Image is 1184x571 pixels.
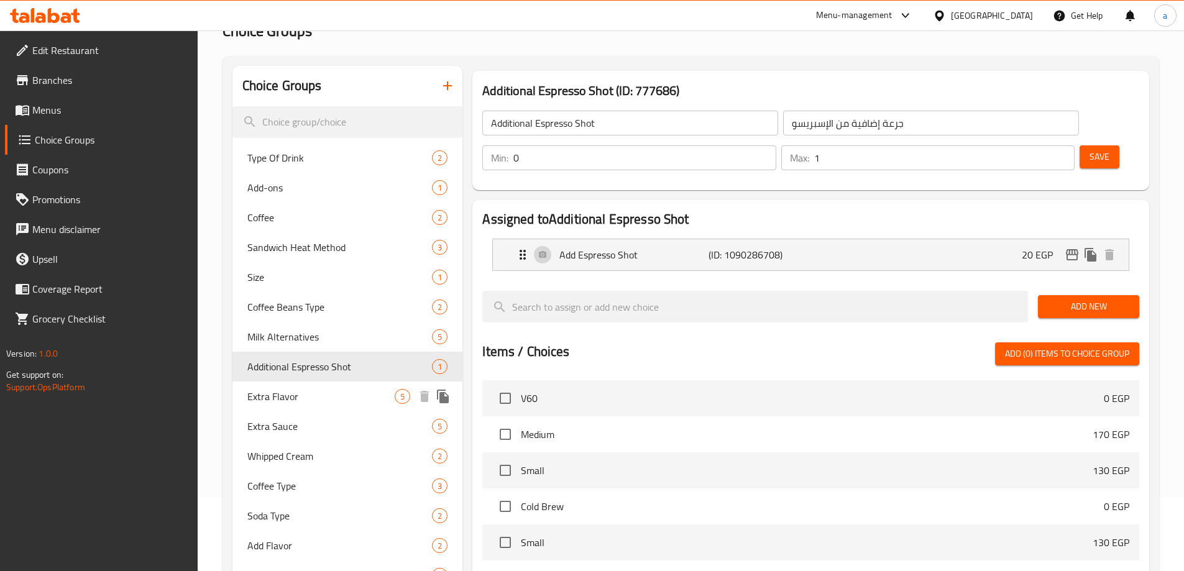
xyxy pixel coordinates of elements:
[434,387,452,406] button: duplicate
[32,103,188,117] span: Menus
[35,132,188,147] span: Choice Groups
[1104,391,1129,406] p: 0 EGP
[1090,149,1109,165] span: Save
[6,367,63,383] span: Get support on:
[247,389,395,404] span: Extra Flavor
[432,240,447,255] div: Choices
[247,299,433,314] span: Coffee Beans Type
[232,441,463,471] div: Whipped Cream2
[432,150,447,165] div: Choices
[247,538,433,553] span: Add Flavor
[247,419,433,434] span: Extra Sauce
[232,322,463,352] div: Milk Alternatives5
[709,247,808,262] p: (ID: 1090286708)
[433,331,447,343] span: 5
[433,421,447,432] span: 5
[1093,463,1129,478] p: 130 EGP
[232,173,463,203] div: Add-ons1
[32,252,188,267] span: Upsell
[247,180,433,195] span: Add-ons
[492,385,518,411] span: Select choice
[493,239,1129,270] div: Expand
[247,449,433,464] span: Whipped Cream
[232,232,463,262] div: Sandwich Heat Method3
[5,214,198,244] a: Menu disclaimer
[32,311,188,326] span: Grocery Checklist
[433,450,447,462] span: 2
[232,203,463,232] div: Coffee2
[32,222,188,237] span: Menu disclaimer
[32,43,188,58] span: Edit Restaurant
[432,419,447,434] div: Choices
[1063,245,1081,264] button: edit
[433,182,447,194] span: 1
[432,508,447,523] div: Choices
[433,152,447,164] span: 2
[5,304,198,334] a: Grocery Checklist
[492,529,518,555] span: Select choice
[32,162,188,177] span: Coupons
[5,244,198,274] a: Upsell
[432,449,447,464] div: Choices
[5,95,198,125] a: Menus
[521,463,1093,478] span: Small
[1048,299,1129,314] span: Add New
[433,361,447,373] span: 1
[247,270,433,285] span: Size
[432,538,447,553] div: Choices
[1093,427,1129,442] p: 170 EGP
[1022,247,1063,262] p: 20 EGP
[232,352,463,381] div: Additional Espresso Shot1
[1080,145,1119,168] button: Save
[482,234,1139,276] li: Expand
[790,150,809,165] p: Max:
[1104,499,1129,514] p: 0 EGP
[32,281,188,296] span: Coverage Report
[5,35,198,65] a: Edit Restaurant
[433,540,447,552] span: 2
[232,106,463,138] input: search
[5,274,198,304] a: Coverage Report
[232,262,463,292] div: Size1
[1081,245,1100,264] button: duplicate
[432,180,447,195] div: Choices
[247,240,433,255] span: Sandwich Heat Method
[432,299,447,314] div: Choices
[232,381,463,411] div: Extra Flavor5deleteduplicate
[395,391,410,403] span: 5
[521,427,1093,442] span: Medium
[247,478,433,493] span: Coffee Type
[5,185,198,214] a: Promotions
[482,291,1028,322] input: search
[521,391,1104,406] span: V60
[247,210,433,225] span: Coffee
[5,155,198,185] a: Coupons
[247,508,433,523] span: Soda Type
[433,510,447,522] span: 2
[492,493,518,519] span: Select choice
[482,210,1139,229] h2: Assigned to Additional Espresso Shot
[1163,9,1167,22] span: a
[433,272,447,283] span: 1
[247,329,433,344] span: Milk Alternatives
[247,150,433,165] span: Type Of Drink
[242,76,322,95] h2: Choice Groups
[433,242,447,254] span: 3
[6,345,37,362] span: Version:
[433,212,447,224] span: 2
[5,65,198,95] a: Branches
[232,411,463,441] div: Extra Sauce5
[1100,245,1119,264] button: delete
[39,345,58,362] span: 1.0.0
[415,387,434,406] button: delete
[816,8,893,23] div: Menu-management
[232,143,463,173] div: Type Of Drink2
[491,150,508,165] p: Min:
[482,342,569,361] h2: Items / Choices
[995,342,1139,365] button: Add (0) items to choice group
[482,81,1139,101] h3: Additional Espresso Shot (ID: 777686)
[1093,535,1129,550] p: 130 EGP
[232,531,463,560] div: Add Flavor2
[433,301,447,313] span: 2
[521,535,1093,550] span: Small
